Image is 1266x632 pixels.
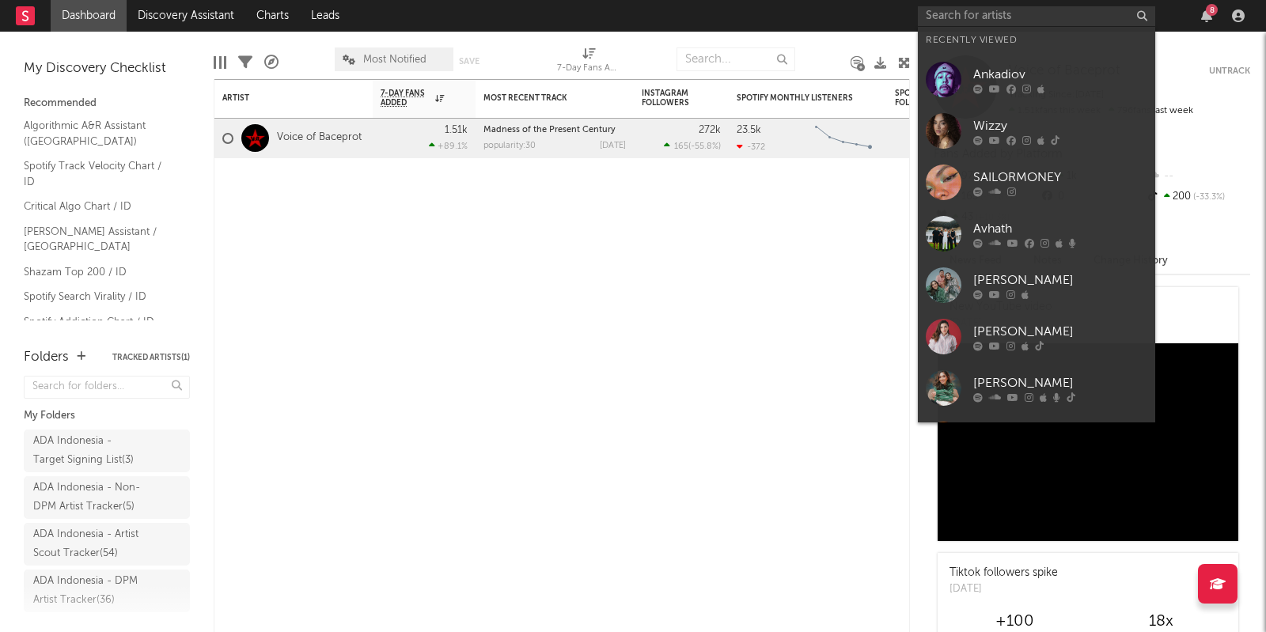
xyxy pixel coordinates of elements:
[1145,187,1250,207] div: 200
[973,373,1147,392] div: [PERSON_NAME]
[949,565,1058,581] div: Tiktok followers spike
[33,572,145,610] div: ADA Indonesia - DPM Artist Tracker ( 36 )
[112,354,190,361] button: Tracked Artists(1)
[918,208,1155,259] a: Avhath
[445,125,468,135] div: 1.51k
[942,612,1088,631] div: +100
[483,126,616,134] a: Madness of the Present Century
[918,6,1155,26] input: Search for artists
[24,570,190,612] a: ADA Indonesia - DPM Artist Tracker(36)
[642,89,697,108] div: Instagram Followers
[1206,4,1218,16] div: 8
[926,31,1147,50] div: Recently Viewed
[264,40,279,85] div: A&R Pipeline
[24,117,174,149] a: Algorithmic A&R Assistant ([GEOGRAPHIC_DATA])
[24,263,174,281] a: Shazam Top 200 / ID
[238,40,252,85] div: Filters
[459,57,479,66] button: Save
[24,376,190,399] input: Search for folders...
[24,313,174,331] a: Spotify Addiction Chart / ID
[808,119,879,158] svg: Chart title
[277,131,362,145] a: Voice of Baceprot
[24,288,174,305] a: Spotify Search Virality / ID
[973,116,1147,135] div: Wizzy
[483,142,536,150] div: popularity: 30
[973,168,1147,187] div: SAILORMONEY
[24,476,190,519] a: ADA Indonesia - Non-DPM Artist Tracker(5)
[214,40,226,85] div: Edit Columns
[24,348,69,367] div: Folders
[918,259,1155,311] a: [PERSON_NAME]
[1209,63,1250,79] button: Untrack
[557,59,620,78] div: 7-Day Fans Added (7-Day Fans Added)
[33,479,145,517] div: ADA Indonesia - Non-DPM Artist Tracker ( 5 )
[24,157,174,190] a: Spotify Track Velocity Chart / ID
[973,219,1147,238] div: Avhath
[24,407,190,426] div: My Folders
[483,126,626,134] div: Madness of the Present Century
[483,93,602,103] div: Most Recent Track
[600,142,626,150] div: [DATE]
[918,362,1155,414] a: [PERSON_NAME]
[1201,9,1212,22] button: 8
[973,65,1147,84] div: Ankadiov
[24,94,190,113] div: Recommended
[1191,193,1225,202] span: -33.3 %
[674,142,688,151] span: 165
[664,141,721,151] div: ( )
[918,414,1155,465] a: VIDI
[33,525,145,563] div: ADA Indonesia - Artist Scout Tracker ( 54 )
[363,55,426,65] span: Most Notified
[737,142,765,152] div: -372
[557,40,620,85] div: 7-Day Fans Added (7-Day Fans Added)
[33,432,145,470] div: ADA Indonesia - Target Signing List ( 3 )
[1145,166,1250,187] div: --
[918,54,1155,105] a: Ankadiov
[973,322,1147,341] div: [PERSON_NAME]
[918,105,1155,157] a: Wizzy
[429,141,468,151] div: +89.1 %
[24,523,190,566] a: ADA Indonesia - Artist Scout Tracker(54)
[677,47,795,71] input: Search...
[24,430,190,472] a: ADA Indonesia - Target Signing List(3)
[24,198,174,215] a: Critical Algo Chart / ID
[222,93,341,103] div: Artist
[918,157,1155,208] a: SAILORMONEY
[24,59,190,78] div: My Discovery Checklist
[973,271,1147,290] div: [PERSON_NAME]
[381,89,431,108] span: 7-Day Fans Added
[691,142,718,151] span: -55.8 %
[24,223,174,255] a: [PERSON_NAME] Assistant / [GEOGRAPHIC_DATA]
[895,89,950,108] div: Spotify Followers
[949,581,1058,597] div: [DATE]
[699,125,721,135] div: 272k
[1088,612,1234,631] div: 18 x
[737,93,855,103] div: Spotify Monthly Listeners
[918,311,1155,362] a: [PERSON_NAME]
[737,125,761,135] div: 23.5k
